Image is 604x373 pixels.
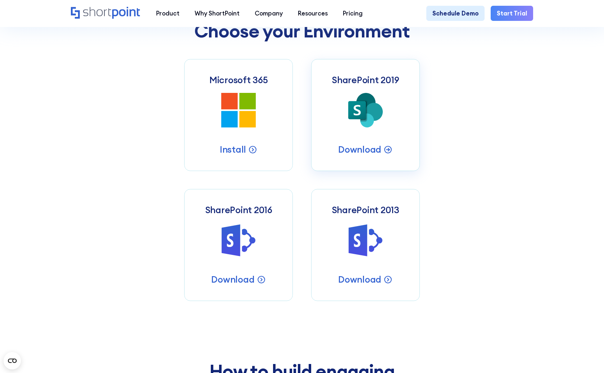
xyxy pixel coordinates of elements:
h3: SharePoint 2016 [205,205,272,215]
p: Install [220,144,246,156]
a: Schedule Demo [426,6,485,21]
a: Resources [290,6,335,21]
div: Product [156,9,180,18]
p: Download [338,144,381,156]
h3: Microsoft 365 [209,75,268,85]
div: Resources [298,9,328,18]
h3: SharePoint 2013 [332,205,399,215]
a: Pricing [335,6,370,21]
a: Microsoft 365Install [184,59,293,171]
a: SharePoint 2016Download [184,189,293,301]
a: Home [71,7,141,20]
a: SharePoint 2013Download [311,189,420,301]
a: Product [149,6,187,21]
div: Company [255,9,283,18]
a: Company [247,6,290,21]
h2: Choose your Environment [184,21,420,41]
div: Pricing [343,9,363,18]
h3: SharePoint 2019 [332,75,399,85]
p: Download [338,274,381,286]
p: Download [211,274,254,286]
div: Kontrollprogram for chat [568,338,604,373]
a: SharePoint 2019Download [311,59,420,171]
a: Start Trial [491,6,533,21]
a: Why ShortPoint [187,6,247,21]
iframe: Chat Widget [568,338,604,373]
div: Why ShortPoint [195,9,240,18]
button: Open CMP widget [4,352,21,369]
